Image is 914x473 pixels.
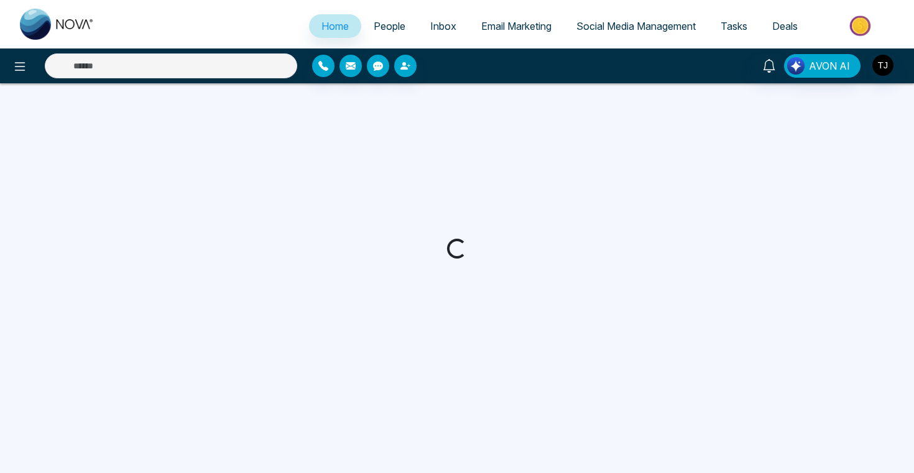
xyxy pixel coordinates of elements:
span: Home [321,20,349,32]
a: Deals [760,14,810,38]
span: People [374,20,405,32]
button: AVON AI [784,54,861,78]
span: Inbox [430,20,456,32]
img: Market-place.gif [816,12,907,40]
span: Social Media Management [576,20,696,32]
a: Home [309,14,361,38]
a: Email Marketing [469,14,564,38]
span: Tasks [721,20,747,32]
img: User Avatar [872,55,893,76]
a: Social Media Management [564,14,708,38]
img: Nova CRM Logo [20,9,95,40]
span: AVON AI [809,58,850,73]
a: People [361,14,418,38]
img: Lead Flow [787,57,805,75]
a: Tasks [708,14,760,38]
span: Deals [772,20,798,32]
a: Inbox [418,14,469,38]
span: Email Marketing [481,20,552,32]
